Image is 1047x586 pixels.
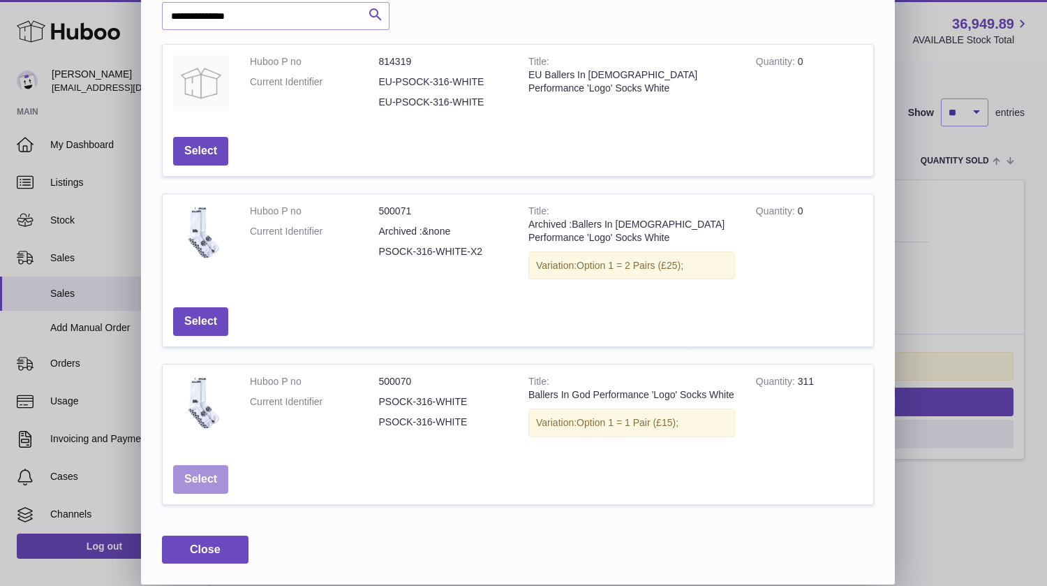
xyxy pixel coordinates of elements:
[250,205,379,218] dt: Huboo P no
[528,68,735,95] div: EU Ballers In [DEMOGRAPHIC_DATA] Performance 'Logo' Socks White
[379,55,508,68] dd: 814319
[379,96,508,109] dd: EU-PSOCK-316-WHITE
[379,245,508,258] dd: PSOCK-316-WHITE-X2
[250,225,379,238] dt: Current Identifier
[756,376,798,390] strong: Quantity
[250,395,379,409] dt: Current Identifier
[379,395,508,409] dd: PSOCK-316-WHITE
[173,375,229,431] img: Ballers In God Performance 'Logo' Socks White
[173,307,228,336] button: Select
[745,45,873,126] td: 0
[577,417,678,428] span: Option 1 = 1 Pair (£15);
[528,218,735,244] div: Archived :Ballers In [DEMOGRAPHIC_DATA] Performance 'Logo' Socks White
[250,75,379,89] dt: Current Identifier
[577,260,683,271] span: Option 1 = 2 Pairs (£25);
[528,205,549,220] strong: Title
[745,365,873,455] td: 311
[745,194,873,298] td: 0
[528,56,549,71] strong: Title
[250,55,379,68] dt: Huboo P no
[379,205,508,218] dd: 500071
[379,375,508,388] dd: 500070
[173,55,229,111] img: EU Ballers In God Performance 'Logo' Socks White
[379,225,508,238] dd: Archived :&none
[173,205,229,261] img: Archived :Ballers In God Performance 'Logo' Socks White
[528,388,735,402] div: Ballers In God Performance 'Logo' Socks White
[528,409,735,437] div: Variation:
[173,465,228,494] button: Select
[190,543,221,555] span: Close
[379,75,508,89] dd: EU-PSOCK-316-WHITE
[756,205,798,220] strong: Quantity
[250,375,379,388] dt: Huboo P no
[162,536,248,564] button: Close
[173,137,228,166] button: Select
[756,56,798,71] strong: Quantity
[528,251,735,280] div: Variation:
[528,376,549,390] strong: Title
[379,416,508,429] dd: PSOCK-316-WHITE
